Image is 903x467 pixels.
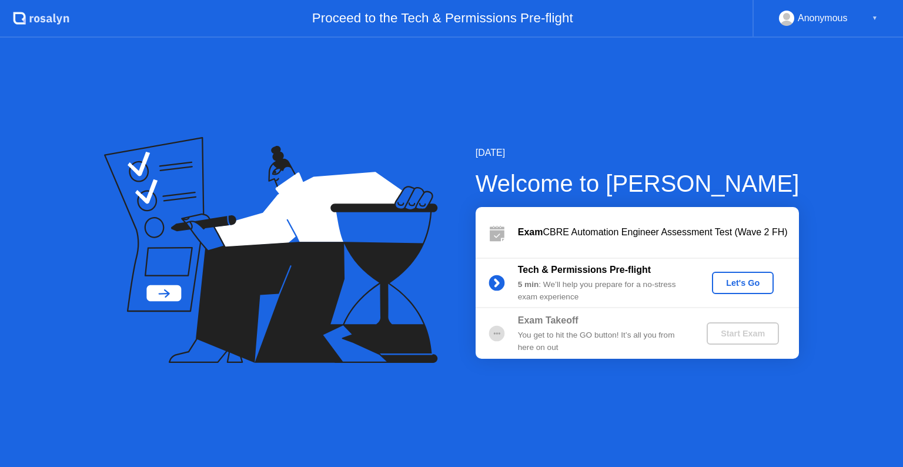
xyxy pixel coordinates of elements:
button: Start Exam [707,322,779,345]
div: Welcome to [PERSON_NAME] [476,166,800,201]
b: Exam Takeoff [518,315,578,325]
b: 5 min [518,280,539,289]
div: You get to hit the GO button! It’s all you from here on out [518,329,687,353]
div: Let's Go [717,278,769,288]
div: Start Exam [711,329,774,338]
b: Tech & Permissions Pre-flight [518,265,651,275]
div: Anonymous [798,11,848,26]
div: : We’ll help you prepare for a no-stress exam experience [518,279,687,303]
b: Exam [518,227,543,237]
div: CBRE Automation Engineer Assessment Test (Wave 2 FH) [518,225,799,239]
button: Let's Go [712,272,774,294]
div: ▼ [872,11,878,26]
div: [DATE] [476,146,800,160]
